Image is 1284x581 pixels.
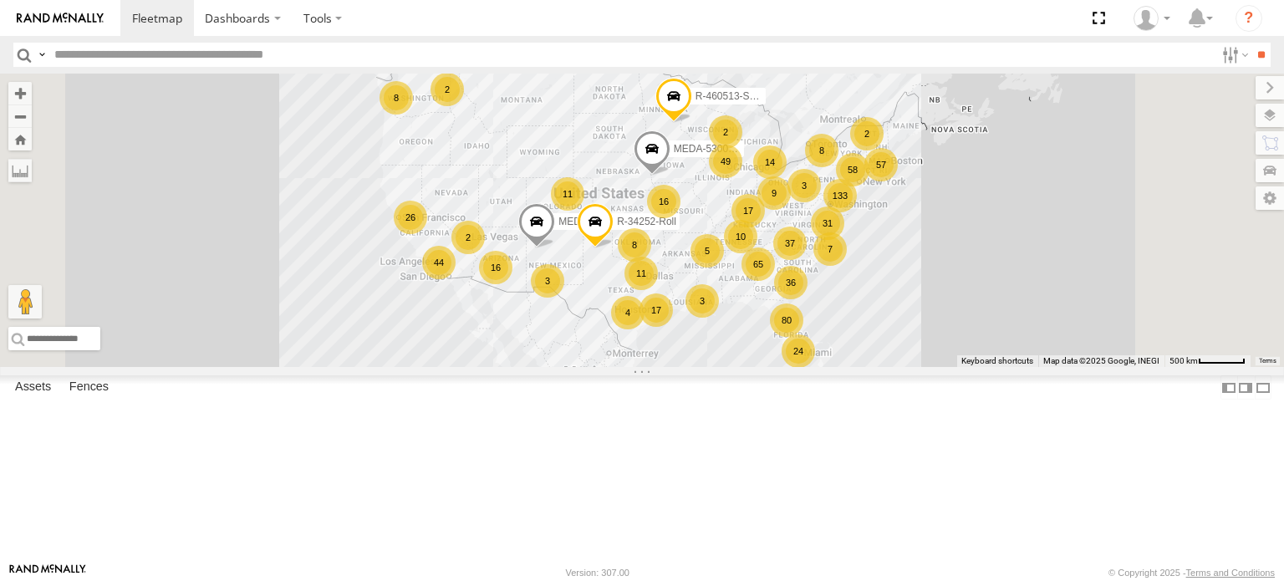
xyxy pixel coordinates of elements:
div: 17 [731,194,765,227]
div: 49 [709,145,742,178]
div: 14 [753,145,787,179]
div: Version: 307.00 [566,568,629,578]
button: Keyboard shortcuts [961,355,1033,367]
div: 10 [724,220,757,253]
img: rand-logo.svg [17,13,104,24]
label: Assets [7,376,59,400]
button: Drag Pegman onto the map to open Street View [8,285,42,319]
div: 7 [813,232,847,266]
div: 16 [479,251,512,284]
div: 5 [690,234,724,268]
label: Search Query [35,43,48,67]
div: 80 [770,303,803,337]
button: Zoom in [8,82,32,104]
a: Terms (opens in new tab) [1259,358,1276,364]
div: 2 [709,115,742,149]
span: R-460513-Swing [695,90,770,102]
label: Hide Summary Table [1255,375,1271,400]
div: 8 [618,228,651,262]
div: 3 [531,264,564,298]
div: 57 [864,148,898,181]
i: ? [1236,5,1262,32]
div: 16 [647,185,680,218]
div: 31 [811,206,844,240]
label: Measure [8,159,32,182]
button: Zoom out [8,104,32,128]
div: 58 [836,153,869,186]
div: 2 [850,117,884,150]
label: Dock Summary Table to the Left [1220,375,1237,400]
div: 3 [787,169,821,202]
div: 65 [741,247,775,281]
span: Map data ©2025 Google, INEGI [1043,356,1159,365]
span: MEDA-535214-Roll [558,216,645,227]
button: Map Scale: 500 km per 53 pixels [1164,355,1251,367]
div: 11 [624,257,658,290]
div: 3 [685,284,719,318]
div: 44 [422,246,456,279]
div: 8 [805,134,838,167]
a: Visit our Website [9,564,86,581]
div: 4 [611,296,645,329]
div: 37 [773,227,807,260]
span: MEDA-530002-Roll [674,142,760,154]
div: 8 [380,81,413,115]
span: R-34252-Roll [617,215,676,227]
div: 9 [757,176,791,210]
span: 500 km [1169,356,1198,365]
label: Search Filter Options [1215,43,1251,67]
label: Map Settings [1256,186,1284,210]
div: Jerry Constable [1128,6,1176,31]
div: 36 [774,266,808,299]
div: 11 [551,177,584,211]
div: 133 [823,179,857,212]
div: 2 [451,221,485,254]
a: Terms and Conditions [1186,568,1275,578]
label: Dock Summary Table to the Right [1237,375,1254,400]
div: 2 [431,73,464,106]
label: Fences [61,376,117,400]
div: 24 [782,334,815,368]
div: 17 [639,293,673,327]
button: Zoom Home [8,128,32,150]
div: © Copyright 2025 - [1108,568,1275,578]
div: 26 [394,201,427,234]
